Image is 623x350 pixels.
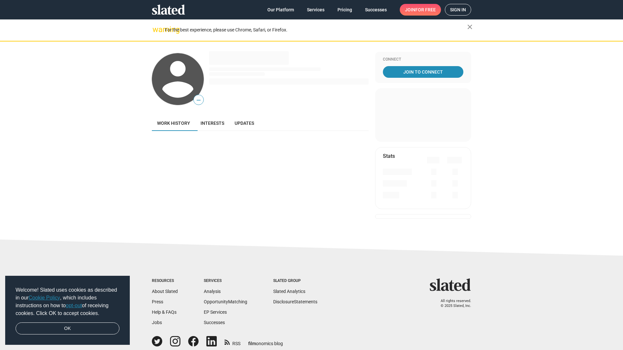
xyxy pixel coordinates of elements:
[195,115,229,131] a: Interests
[229,115,259,131] a: Updates
[204,309,227,315] a: EP Services
[302,4,330,16] a: Services
[383,66,463,78] a: Join To Connect
[29,295,60,300] a: Cookie Policy
[248,335,283,347] a: filmonomics blog
[466,23,474,31] mat-icon: close
[267,4,294,16] span: Our Platform
[152,309,177,315] a: Help & FAQs
[225,337,240,347] a: RSS
[152,299,163,304] a: Press
[262,4,299,16] a: Our Platform
[152,278,178,284] div: Resources
[204,289,221,294] a: Analysis
[384,66,462,78] span: Join To Connect
[332,4,357,16] a: Pricing
[152,115,195,131] a: Work history
[153,26,160,33] mat-icon: warning
[194,96,203,104] span: —
[434,299,471,308] p: All rights reserved. © 2025 Slated, Inc.
[248,341,256,346] span: film
[152,320,162,325] a: Jobs
[16,286,119,317] span: Welcome! Slated uses cookies as described in our , which includes instructions on how to of recei...
[273,289,305,294] a: Slated Analytics
[204,299,247,304] a: OpportunityMatching
[235,121,254,126] span: Updates
[360,4,392,16] a: Successes
[365,4,387,16] span: Successes
[450,4,466,15] span: Sign in
[152,289,178,294] a: About Slated
[307,4,324,16] span: Services
[273,299,317,304] a: DisclosureStatements
[405,4,436,16] span: Join
[201,121,224,126] span: Interests
[383,57,463,62] div: Connect
[415,4,436,16] span: for free
[273,278,317,284] div: Slated Group
[16,322,119,335] a: dismiss cookie message
[157,121,190,126] span: Work history
[5,276,130,345] div: cookieconsent
[337,4,352,16] span: Pricing
[165,26,467,34] div: For the best experience, please use Chrome, Safari, or Firefox.
[383,153,395,159] mat-card-title: Stats
[445,4,471,16] a: Sign in
[204,278,247,284] div: Services
[400,4,441,16] a: Joinfor free
[204,320,225,325] a: Successes
[66,303,82,308] a: opt-out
